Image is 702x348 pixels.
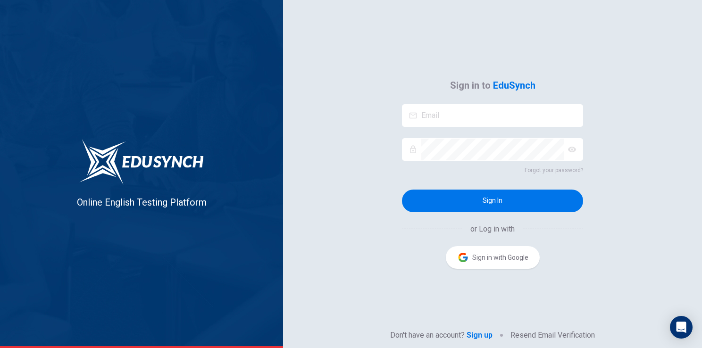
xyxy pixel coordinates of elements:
[402,190,583,212] button: Sign In
[493,80,535,91] strong: EduSynch
[465,330,493,341] a: Sign up
[402,78,583,93] h4: Sign in to
[510,330,595,341] a: Resend Email Verification
[77,197,207,208] span: Online English Testing Platform
[421,104,583,127] input: Email
[79,138,204,185] img: logo
[670,316,693,339] div: Open Intercom Messenger
[446,246,540,269] button: Sign in with Google
[467,330,493,341] p: Sign up
[402,165,583,176] a: Forgot your password?
[390,330,465,341] p: Don't have an account?
[463,224,522,235] span: or Log in with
